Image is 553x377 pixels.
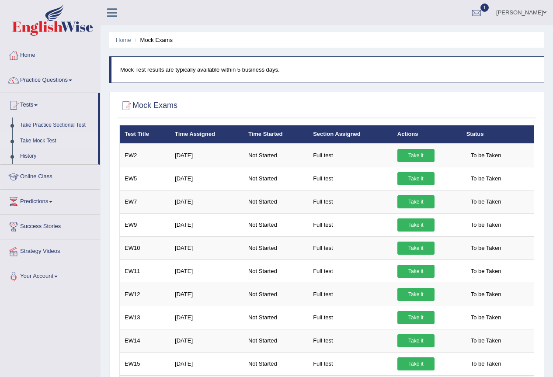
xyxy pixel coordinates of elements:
td: Full test [308,306,393,329]
a: Practice Questions [0,68,100,90]
td: EW15 [120,352,170,375]
td: EW11 [120,259,170,283]
td: [DATE] [170,259,243,283]
h2: Mock Exams [119,99,177,112]
a: Take it [397,311,435,324]
a: Take it [397,265,435,278]
td: [DATE] [170,236,243,259]
td: Not Started [243,144,308,167]
td: EW12 [120,283,170,306]
td: Full test [308,167,393,190]
td: Full test [308,329,393,352]
a: Strategy Videos [0,239,100,261]
td: [DATE] [170,329,243,352]
td: [DATE] [170,167,243,190]
td: Full test [308,259,393,283]
span: To be Taken [466,288,506,301]
td: [DATE] [170,306,243,329]
td: Not Started [243,259,308,283]
span: To be Taken [466,311,506,324]
a: Online Class [0,165,100,187]
td: Not Started [243,236,308,259]
span: To be Taken [466,242,506,255]
td: Not Started [243,352,308,375]
a: Take Mock Test [16,133,98,149]
span: To be Taken [466,149,506,162]
a: Predictions [0,190,100,211]
a: Take it [397,195,435,208]
td: EW2 [120,144,170,167]
a: Take it [397,149,435,162]
td: Not Started [243,283,308,306]
th: Actions [393,125,462,144]
th: Time Assigned [170,125,243,144]
span: To be Taken [466,218,506,232]
span: To be Taken [466,334,506,347]
a: Take it [397,288,435,301]
td: [DATE] [170,352,243,375]
td: [DATE] [170,190,243,213]
a: Take it [397,242,435,255]
a: Success Stories [0,214,100,236]
th: Time Started [243,125,308,144]
td: EW14 [120,329,170,352]
th: Test Title [120,125,170,144]
a: Take it [397,334,435,347]
th: Status [462,125,534,144]
a: Home [0,43,100,65]
td: Full test [308,283,393,306]
td: EW13 [120,306,170,329]
th: Section Assigned [308,125,393,144]
td: EW5 [120,167,170,190]
td: Full test [308,213,393,236]
a: Take Practice Sectional Test [16,118,98,133]
a: Tests [0,93,98,115]
a: History [16,149,98,164]
td: Not Started [243,306,308,329]
td: Not Started [243,190,308,213]
span: To be Taken [466,357,506,370]
td: Not Started [243,329,308,352]
td: EW9 [120,213,170,236]
li: Mock Exams [132,36,173,44]
td: EW10 [120,236,170,259]
td: [DATE] [170,213,243,236]
td: Full test [308,144,393,167]
a: Take it [397,357,435,370]
span: To be Taken [466,172,506,185]
td: Full test [308,190,393,213]
span: 1 [480,3,489,12]
p: Mock Test results are typically available within 5 business days. [120,66,535,74]
a: Home [116,37,131,43]
td: EW7 [120,190,170,213]
a: Take it [397,218,435,232]
span: To be Taken [466,265,506,278]
td: Full test [308,352,393,375]
td: [DATE] [170,144,243,167]
td: [DATE] [170,283,243,306]
td: Full test [308,236,393,259]
td: Not Started [243,213,308,236]
td: Not Started [243,167,308,190]
span: To be Taken [466,195,506,208]
a: Take it [397,172,435,185]
a: Your Account [0,264,100,286]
